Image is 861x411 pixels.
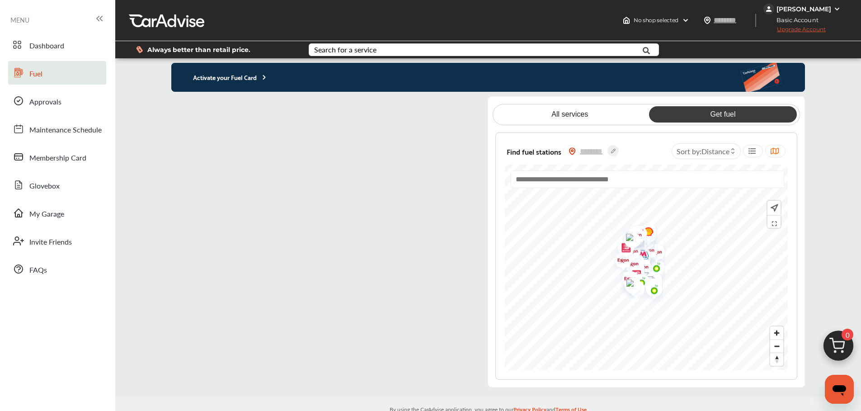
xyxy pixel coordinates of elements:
img: universaladvantage.png [635,266,659,288]
img: cart_icon.3d0951e8.svg [817,326,860,370]
span: Sort by : [677,146,729,156]
div: Map marker [633,219,656,247]
span: Fuel [29,68,42,80]
span: Upgrade Account [763,26,826,37]
div: Map marker [621,258,644,281]
img: shell.png [639,267,663,296]
a: Invite Friends [8,229,106,253]
button: Reset bearing to north [770,353,783,366]
img: dollor_label_vector.a70140d1.svg [136,46,143,53]
span: 0 [842,329,853,340]
img: bp.png [639,277,663,305]
div: Map marker [635,266,657,288]
div: Search for a service [314,46,376,53]
div: Map marker [621,222,644,251]
span: Approvals [29,96,61,108]
span: No shop selected [634,17,678,24]
div: Map marker [634,238,656,266]
span: Always better than retail price. [147,47,250,53]
img: activate-banner.5eeab9f0af3a0311e5fa.png [740,63,805,92]
span: Basic Account [764,15,825,25]
img: header-divider.bc55588e.svg [755,14,756,27]
span: My Garage [29,208,64,220]
a: Get fuel [649,106,797,123]
img: exxon.png [615,266,639,295]
img: WGsFRI8htEPBVLJbROoPRyZpYNWhNONpIPPETTm6eUC0GeLEiAAAAAElFTkSuQmCC [833,5,841,13]
canvas: Map [505,165,788,370]
div: [PERSON_NAME] [776,5,831,13]
div: Map marker [639,267,661,296]
span: Glovebox [29,180,60,192]
div: Map marker [618,273,640,296]
img: universaladvantage.png [639,270,663,293]
span: Reset bearing to north [770,353,783,366]
span: Invite Friends [29,236,72,248]
a: Membership Card [8,145,106,169]
img: shell.png [633,219,657,247]
a: Glovebox [8,173,106,197]
a: FAQs [8,257,106,281]
div: Map marker [611,235,634,264]
span: FAQs [29,265,47,276]
span: Dashboard [29,40,64,52]
span: MENU [10,16,29,24]
div: Map marker [626,269,649,298]
img: header-down-arrow.9dd2ce7d.svg [682,17,689,24]
div: Map marker [624,221,646,250]
a: Dashboard [8,33,106,57]
img: jVpblrzwTbfkPYzPPzSLxeg0AAAAASUVORK5CYII= [763,4,774,14]
span: Maintenance Schedule [29,124,102,136]
div: Map marker [639,274,661,302]
p: Activate your Fuel Card [171,72,268,82]
div: Map marker [639,277,662,305]
span: Zoom out [770,340,783,353]
img: exxon.png [639,274,663,302]
div: Map marker [639,270,662,293]
span: Membership Card [29,152,86,164]
img: recenter.ce011a49.svg [769,203,778,213]
a: Approvals [8,89,106,113]
a: Maintenance Schedule [8,117,106,141]
div: Map marker [621,225,643,248]
img: speedway.png [624,221,648,250]
div: Map marker [641,255,664,283]
img: exxon.png [608,248,632,276]
iframe: Button to launch messaging window [825,375,854,404]
a: All services [496,106,644,123]
div: Map marker [615,266,638,295]
span: Find fuel stations [507,145,561,157]
div: Map marker [608,248,631,276]
img: header-home-logo.8d720a4f.svg [623,17,630,24]
img: location_vector.a44bc228.svg [704,17,711,24]
img: exxon.png [621,222,645,251]
a: My Garage [8,201,106,225]
button: Zoom out [770,340,783,353]
span: Distance [701,146,729,156]
div: Map marker [621,262,644,291]
img: speedway.png [611,235,635,264]
img: universaladvantage.png [617,227,641,250]
button: Zoom in [770,326,783,340]
div: Map marker [641,240,664,268]
a: Fuel [8,61,106,85]
img: location_vector_orange.38f05af8.svg [569,147,576,155]
img: fuelstation.png [618,273,642,296]
div: Map marker [621,276,644,298]
div: Map marker [617,227,640,250]
img: fuelstation.png [621,225,645,248]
